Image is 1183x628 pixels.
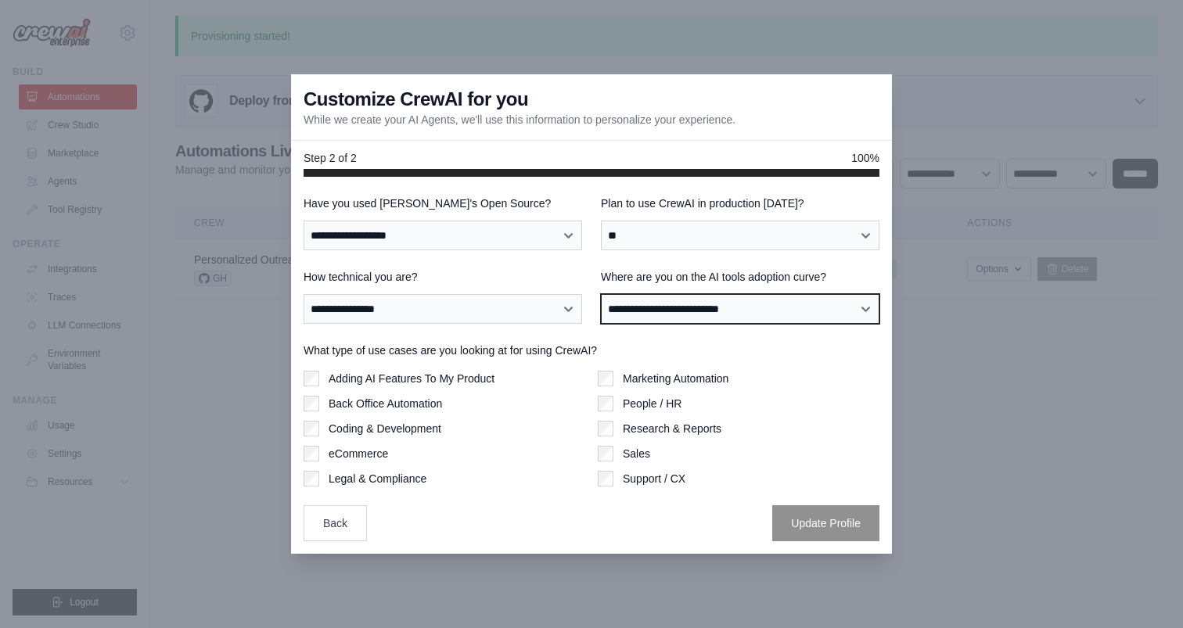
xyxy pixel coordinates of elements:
label: Support / CX [623,471,685,486]
label: Research & Reports [623,421,721,436]
label: Where are you on the AI tools adoption curve? [601,269,879,285]
label: Have you used [PERSON_NAME]'s Open Source? [304,196,582,211]
label: Adding AI Features To My Product [329,371,494,386]
button: Update Profile [772,505,879,541]
label: Back Office Automation [329,396,442,411]
button: Back [304,505,367,541]
label: Plan to use CrewAI in production [DATE]? [601,196,879,211]
span: Step 2 of 2 [304,150,357,166]
h3: Customize CrewAI for you [304,87,528,112]
label: Sales [623,446,650,461]
label: Legal & Compliance [329,471,426,486]
label: Marketing Automation [623,371,728,386]
label: How technical you are? [304,269,582,285]
span: 100% [851,150,879,166]
label: Coding & Development [329,421,441,436]
p: While we create your AI Agents, we'll use this information to personalize your experience. [304,112,735,127]
label: People / HR [623,396,681,411]
label: What type of use cases are you looking at for using CrewAI? [304,343,879,358]
label: eCommerce [329,446,388,461]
